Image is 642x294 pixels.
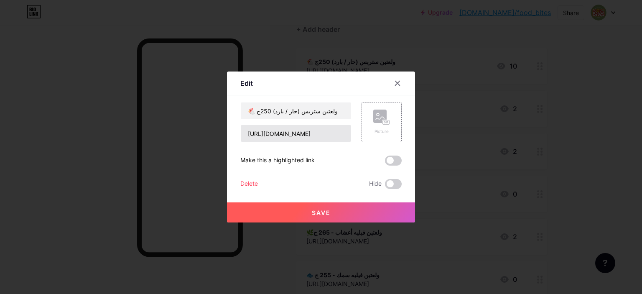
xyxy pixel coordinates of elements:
[227,202,415,222] button: Save
[240,156,315,166] div: Make this a highlighted link
[240,179,258,189] div: Delete
[240,78,253,88] div: Edit
[241,125,351,142] input: URL
[241,102,351,119] input: Title
[373,128,390,135] div: Picture
[369,179,382,189] span: Hide
[312,209,331,216] span: Save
